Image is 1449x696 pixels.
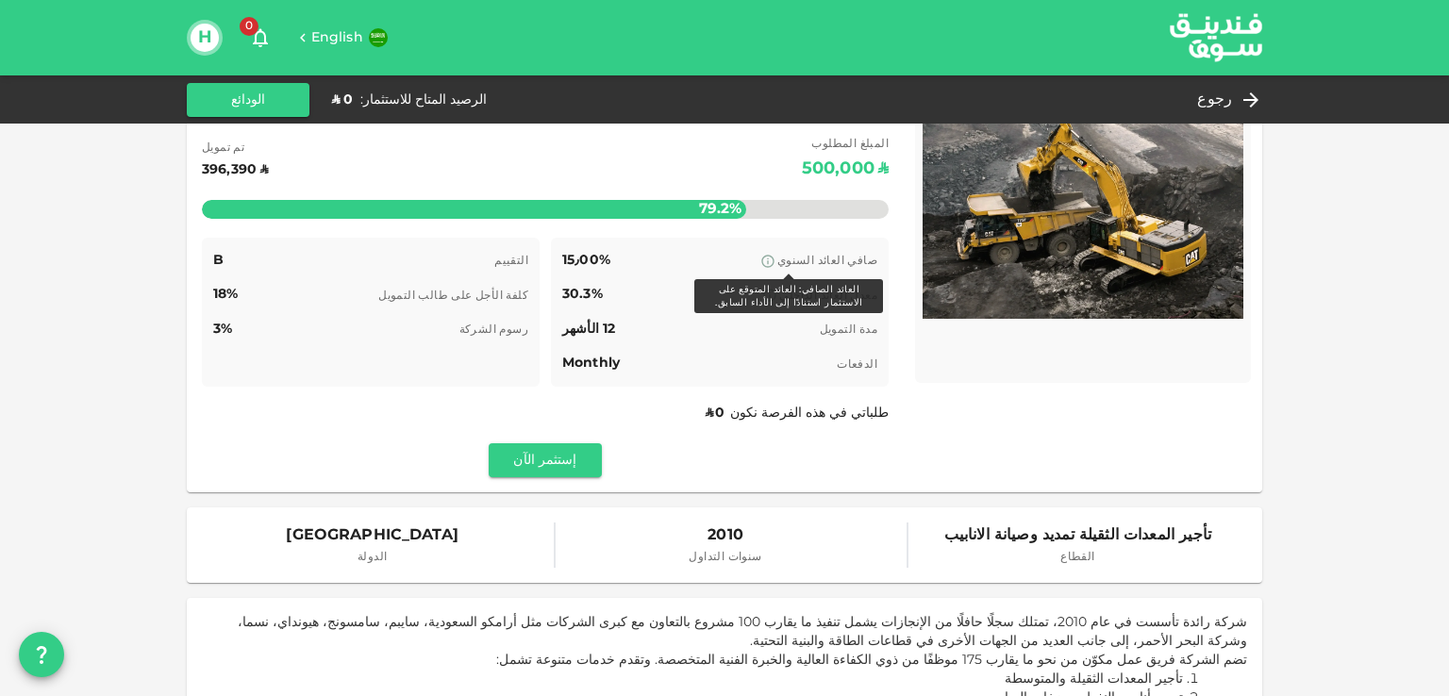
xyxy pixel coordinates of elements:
a: logo [1170,1,1262,74]
button: الودائع [187,83,309,117]
span: الدفعات [837,359,877,371]
span: 12 الأشهر [562,323,615,336]
button: 0 [241,19,279,57]
span: English [311,31,363,44]
span: تأجير المعدات الثقيلة والمتوسطة [1005,672,1183,686]
span: Monthly [562,356,620,370]
button: إستثمر الآن [489,443,602,477]
span: تضم الشركة فريق عمل مكوّن من نحو ما يقارب 175 موظفًا من ذوي الكفاءة العالية والخبرة الفنية المتخص... [499,654,1247,667]
div: ʢ 0 [332,91,353,109]
span: التقييم [494,256,528,267]
span: 0 [240,17,258,36]
span: كلفة الأجل على طالب التمويل [378,290,528,302]
span: طلباتي في هذه الفرصة نكون [706,406,889,420]
span: القطاع [944,549,1211,568]
span: . [750,635,753,648]
span: 30.3% [562,288,603,301]
span: [GEOGRAPHIC_DATA] [286,522,458,549]
img: logo [1145,1,1287,74]
span: 0 [715,406,724,420]
span: تم تمويل [202,140,268,158]
span: معدل العائد الداخلي [779,290,877,302]
span: تأجير المعدات الثقيلة تمديد وصيانة الانابيب [944,522,1211,549]
img: flag-sa.b9a346574cdc8950dd34b50780441f57.svg [369,28,388,47]
span: ʢ [706,406,713,420]
span: 15٫00% [562,254,610,267]
span: رجوع [1197,87,1232,113]
span: : [496,654,499,667]
span: صافي العائد السنوي [777,256,877,267]
span: سنوات التداول [689,549,761,568]
span: شركة رائدة تأسست في عام 2010، تمتلك سجلًا حافلًا من الإنجازات يشمل تنفيذ ما يقارب 100 مشروع بالتع... [238,616,1247,648]
span: المبلغ المطلوب [802,136,889,155]
span: 3% [213,323,232,336]
span: 18% [213,288,238,301]
span: الدولة [286,549,458,568]
span: B [213,254,224,267]
span: رسوم الشركة [459,324,528,336]
span: مدة التمويل [820,324,877,336]
button: question [19,632,64,677]
span: 2010 [689,522,761,549]
button: H [191,24,219,52]
img: Marketplace Logo [923,60,1243,375]
div: الرصيد المتاح للاستثمار : [360,91,487,109]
